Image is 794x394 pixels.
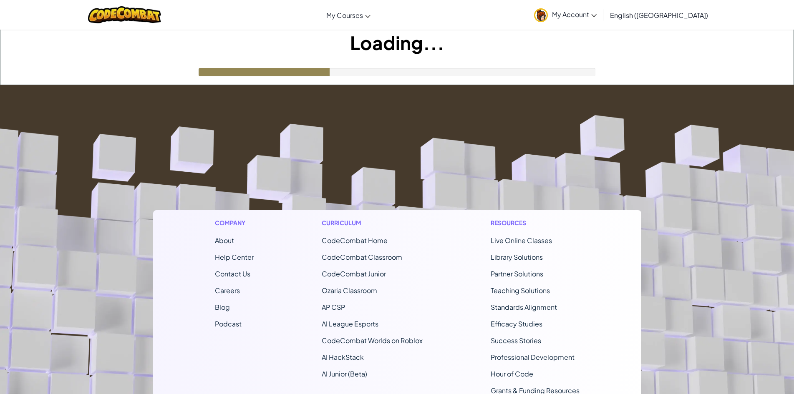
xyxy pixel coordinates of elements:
a: My Courses [322,4,375,26]
span: My Account [552,10,597,19]
span: My Courses [326,11,363,20]
a: CodeCombat Worlds on Roblox [322,336,423,345]
a: Podcast [215,319,242,328]
span: Contact Us [215,269,250,278]
a: AP CSP [322,303,345,311]
span: English ([GEOGRAPHIC_DATA]) [610,11,708,20]
img: avatar [534,8,548,22]
h1: Resources [491,218,580,227]
a: AI Junior (Beta) [322,369,367,378]
a: Hour of Code [491,369,533,378]
a: CodeCombat Junior [322,269,386,278]
a: Standards Alignment [491,303,557,311]
a: Library Solutions [491,253,543,261]
a: Ozaria Classroom [322,286,377,295]
a: Professional Development [491,353,575,361]
a: Efficacy Studies [491,319,542,328]
a: About [215,236,234,245]
h1: Loading... [0,30,794,55]
h1: Curriculum [322,218,423,227]
a: CodeCombat Classroom [322,253,402,261]
a: Teaching Solutions [491,286,550,295]
h1: Company [215,218,254,227]
a: Blog [215,303,230,311]
a: English ([GEOGRAPHIC_DATA]) [606,4,712,26]
a: Live Online Classes [491,236,552,245]
a: AI HackStack [322,353,364,361]
a: My Account [530,2,601,28]
a: Help Center [215,253,254,261]
a: Careers [215,286,240,295]
a: Partner Solutions [491,269,543,278]
span: CodeCombat Home [322,236,388,245]
a: AI League Esports [322,319,378,328]
img: CodeCombat logo [88,6,161,23]
a: Success Stories [491,336,541,345]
